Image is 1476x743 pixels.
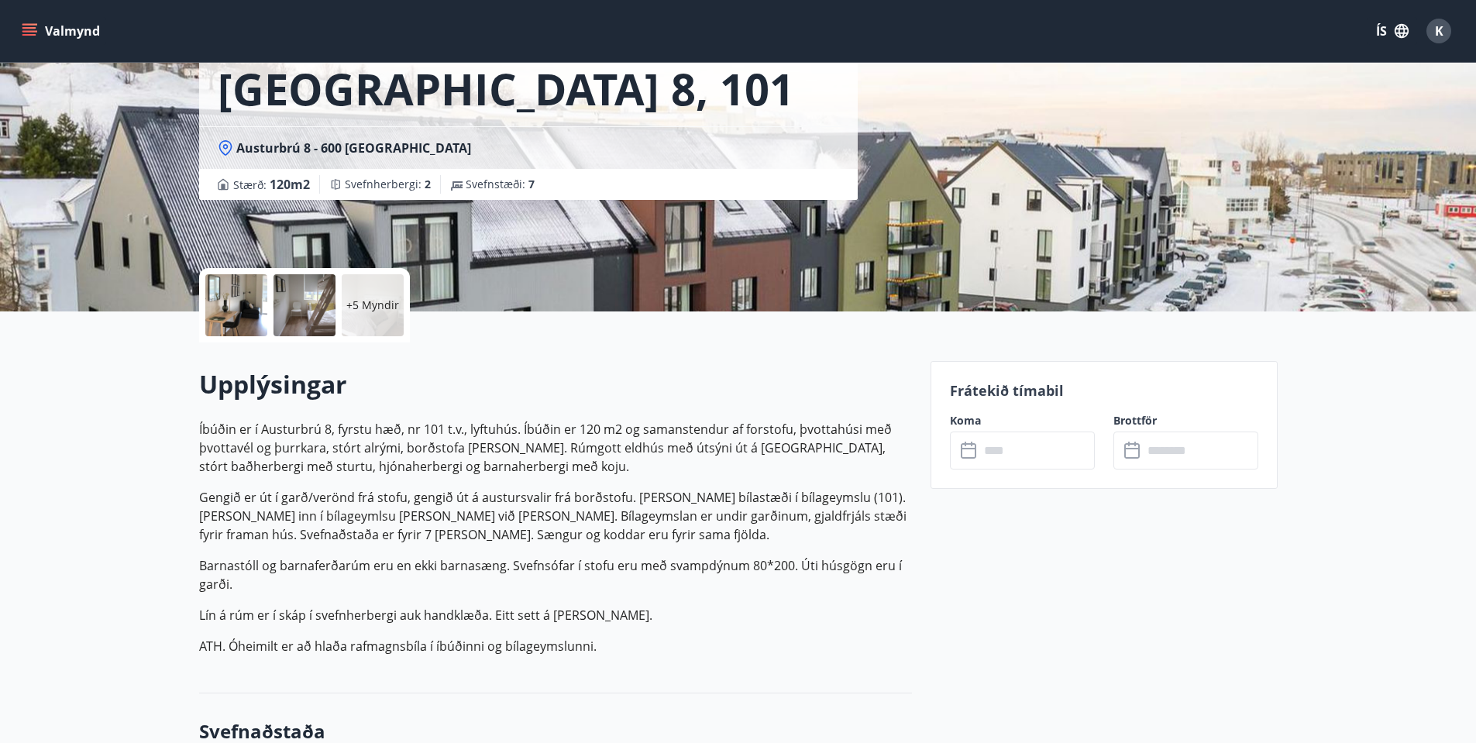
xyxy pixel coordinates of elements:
[236,139,471,157] span: Austurbrú 8 - 600 [GEOGRAPHIC_DATA]
[950,413,1095,428] label: Koma
[1368,17,1417,45] button: ÍS
[199,556,912,593] p: Barnastóll og barnaferðarúm eru en ekki barnasæng. Svefnsófar í stofu eru með svampdýnum 80*200. ...
[1113,413,1258,428] label: Brottför
[528,177,535,191] span: 7
[950,380,1258,401] p: Frátekið tímabil
[199,367,912,401] h2: Upplýsingar
[1420,12,1457,50] button: K
[345,177,431,192] span: Svefnherbergi :
[346,298,399,313] p: +5 Myndir
[199,606,912,624] p: Lín á rúm er í skáp í svefnherbergi auk handklæða. Eitt sett á [PERSON_NAME].
[233,175,310,194] span: Stærð :
[425,177,431,191] span: 2
[199,420,912,476] p: Íbúðin er í Austurbrú 8, fyrstu hæð, nr 101 t.v., lyftuhús. Íbúðin er 120 m2 og samanstendur af f...
[1435,22,1443,40] span: K
[270,176,310,193] span: 120 m2
[199,488,912,544] p: Gengið er út í garð/verönd frá stofu, gengið út á austursvalir frá borðstofu. [PERSON_NAME] bílas...
[199,637,912,655] p: ATH. Óheimilt er að hlaða rafmagnsbíla í íbúðinni og bílageymslunni.
[466,177,535,192] span: Svefnstæði :
[19,17,106,45] button: menu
